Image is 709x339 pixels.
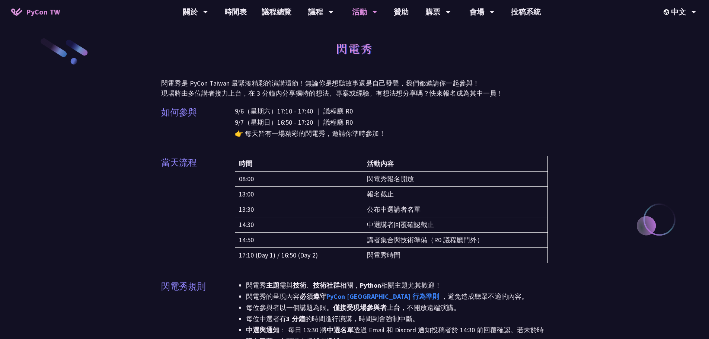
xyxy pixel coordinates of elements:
td: 14:30 [235,217,363,233]
th: 活動內容 [363,156,548,172]
p: 9/6（星期六）17:10 - 17:40 ｜ 議程廳 R0 9/7（星期日）16:50 - 17:20 ｜ 議程廳 R0 👉 每天皆有一場精彩的閃電秀，邀請你準時參加！ [235,106,548,139]
p: 閃電秀是 PyCon Taiwan 最緊湊精彩的演講環節！無論你是想聽故事還是自己發聲，我們都邀請你一起參與！ 現場將由多位講者接力上台，在 3 分鐘內分享獨特的想法、專案或經驗。有想法想分享嗎... [161,78,548,98]
strong: 中選名單 [327,326,354,334]
p: 閃電秀規則 [161,280,206,293]
td: 17:10 (Day 1) / 16:50 (Day 2) [235,248,363,263]
strong: 僅接受現場參與者上台 [333,303,400,312]
td: 13:30 [235,202,363,217]
img: Locale Icon [664,9,671,15]
td: 閃電秀時間 [363,248,548,263]
li: 每位參與者以一個講題為限。 ，不開放遠端演講。 [246,302,548,313]
strong: 必須遵守 [300,292,441,301]
img: Home icon of PyCon TW 2025 [11,8,22,16]
td: 講者集合與技術準備（R0 議程廳門外） [363,233,548,248]
p: 當天流程 [161,156,197,169]
h1: 閃電秀 [336,37,373,60]
span: PyCon TW [26,6,60,17]
strong: 主題 [266,281,280,290]
strong: 技術社群 [313,281,340,290]
strong: 3 分鐘 [286,314,305,323]
td: 14:50 [235,233,363,248]
li: 閃電秀 需與 、 相關， 相關主題尤其歡迎！ [246,280,548,291]
a: PyCon TW [4,3,67,21]
td: 中選講者回覆確認截止 [363,217,548,233]
strong: 中選與通知 [246,326,280,334]
th: 時間 [235,156,363,172]
p: 如何參與 [161,106,197,119]
td: 公布中選講者名單 [363,202,548,217]
td: 08:00 [235,172,363,187]
td: 報名截止 [363,187,548,202]
strong: Python [360,281,381,290]
li: 每位中選者有 的時間進行演講，時間到會強制中斷。 [246,313,548,324]
td: 閃電秀報名開放 [363,172,548,187]
a: PyCon [GEOGRAPHIC_DATA] 行為準則 [326,292,439,301]
td: 13:00 [235,187,363,202]
li: 閃電秀的呈現內容 ，避免造成聽眾不適的內容。 [246,291,548,302]
strong: 技術 [293,281,306,290]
